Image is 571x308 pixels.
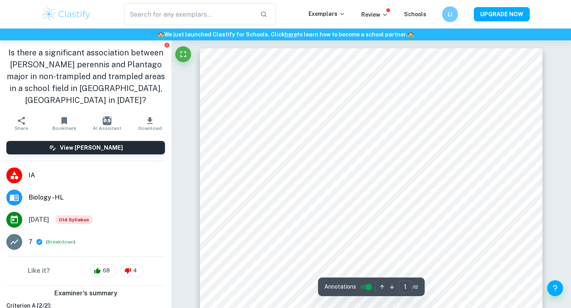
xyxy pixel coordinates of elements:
a: here [285,31,297,38]
h6: Like it? [28,266,50,276]
img: AI Assistant [103,116,111,125]
button: UPGRADE NOW [474,7,530,21]
h6: LI [446,10,455,19]
p: Review [361,10,388,19]
span: ( ) [46,238,75,246]
span: Biology - HL [29,193,165,202]
button: Help and Feedback [547,280,563,296]
span: 🏫 [157,31,164,38]
p: 7 [29,237,33,247]
img: Clastify logo [41,6,92,22]
h6: View [PERSON_NAME] [60,143,123,152]
button: View [PERSON_NAME] [6,141,165,154]
p: Exemplars [308,10,345,18]
span: 68 [98,267,114,275]
span: Annotations [324,283,356,291]
button: Report issue [164,42,170,48]
span: Old Syllabus [56,215,92,224]
span: Share [15,125,28,131]
div: 68 [90,264,117,277]
h6: We just launched Clastify for Schools. Click to learn how to become a school partner. [2,30,569,39]
span: Download [138,125,162,131]
span: IA [29,171,165,180]
h1: Is there a significant association between [PERSON_NAME] perennis and Plantago major in non-tramp... [6,47,165,106]
span: AI Assistant [93,125,121,131]
button: Breakdown [48,238,74,245]
div: Starting from the May 2025 session, the Biology IA requirements have changed. It's OK to refer to... [56,215,92,224]
input: Search for any exemplars... [124,3,254,25]
span: [DATE] [29,215,49,224]
span: 4 [129,267,141,275]
span: Bookmark [52,125,77,131]
div: 4 [121,264,144,277]
button: Download [128,112,171,135]
h6: Examiner's summary [3,289,168,298]
button: Fullscreen [175,46,191,62]
a: Schools [404,11,426,17]
button: Bookmark [43,112,86,135]
button: AI Assistant [86,112,128,135]
span: 🏫 [407,31,414,38]
span: / 12 [412,283,418,291]
button: LI [442,6,458,22]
